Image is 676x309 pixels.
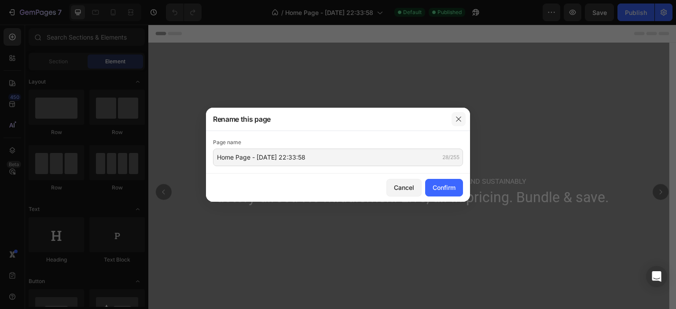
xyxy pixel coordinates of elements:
[7,160,23,175] button: Carousel Back Arrow
[213,138,463,147] div: Page name
[425,179,463,196] button: Confirm
[8,153,514,160] p: POWERING HOMES AND BUSINESSES -INTELLIGENTLY AND SUSTAINABLY
[646,266,667,287] div: Open Intercom Messenger
[394,183,414,192] div: Cancel
[213,114,271,124] h3: Rename this page
[442,153,459,161] div: 28/255
[7,164,514,182] h2: Factory-direct. No middlemen. Live, all-in pricing. Bundle & save.
[433,183,456,192] div: Confirm
[386,179,422,196] button: Cancel
[505,160,521,175] button: Carousel Next Arrow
